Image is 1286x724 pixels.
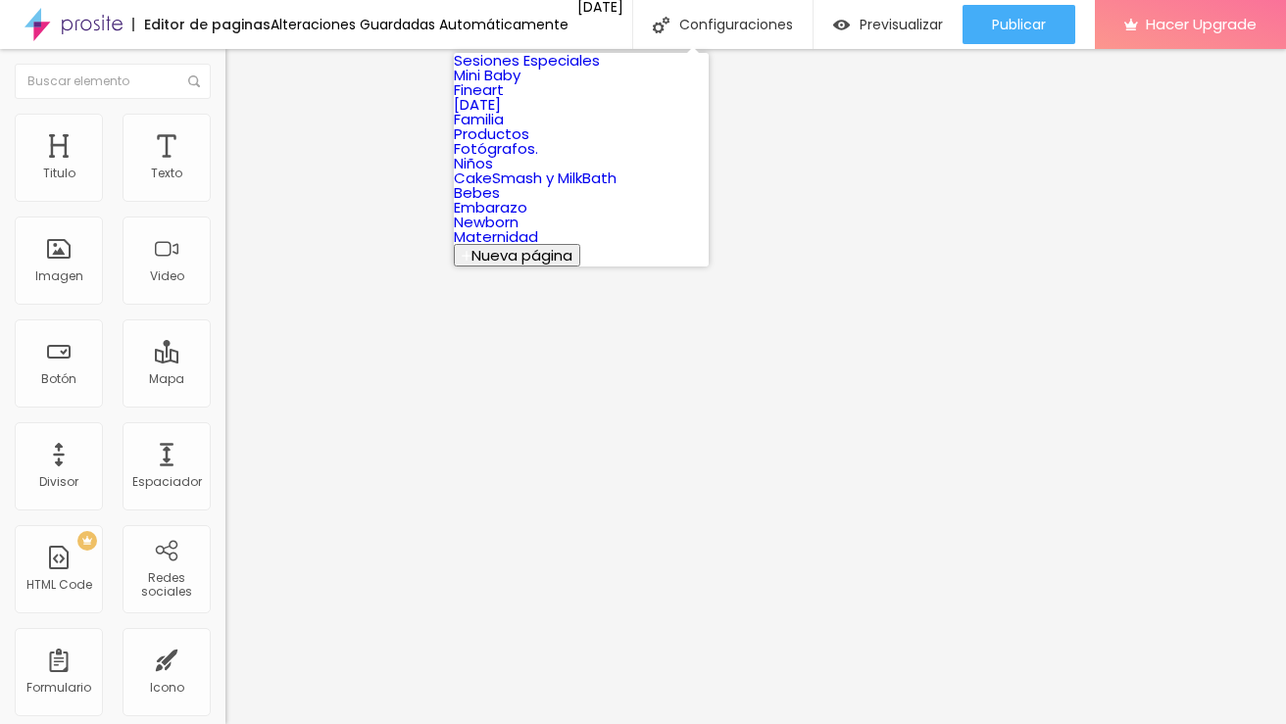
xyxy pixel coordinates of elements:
a: Fineart [454,79,504,100]
a: Bebes [454,182,500,203]
iframe: Editor [225,49,1286,724]
div: Espaciador [132,475,202,489]
a: Newborn [454,212,519,232]
img: Icone [653,17,669,33]
a: Familia [454,109,504,129]
div: Icono [150,681,184,695]
span: Nueva página [471,245,572,265]
div: Imagen [35,269,83,283]
a: Mini Baby [454,65,520,85]
div: Redes sociales [127,571,205,600]
img: Icone [188,75,200,87]
img: view-1.svg [833,17,850,33]
a: Productos [454,123,529,144]
div: HTML Code [26,578,92,592]
button: Previsualizar [814,5,963,44]
button: Nueva página [454,244,580,266]
div: Divisor [39,475,78,489]
input: Buscar elemento [15,64,211,99]
button: Publicar [963,5,1075,44]
a: Fotógrafos. [454,138,538,159]
a: [DATE] [454,94,501,115]
div: Editor de paginas [132,18,271,31]
span: Publicar [992,17,1046,32]
div: Formulario [26,681,91,695]
div: Titulo [43,167,75,180]
div: Botón [41,372,76,386]
a: Embarazo [454,197,527,217]
span: Previsualizar [860,17,943,32]
div: Alteraciones Guardadas Automáticamente [271,18,569,31]
div: Video [150,269,184,283]
div: Mapa [149,372,184,386]
a: CakeSmash y MilkBath [454,168,617,188]
a: Niños [454,153,493,173]
a: Sesiones Especiales [454,50,600,71]
span: Hacer Upgrade [1146,16,1257,32]
div: Texto [151,167,182,180]
a: Maternidad [454,226,538,247]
